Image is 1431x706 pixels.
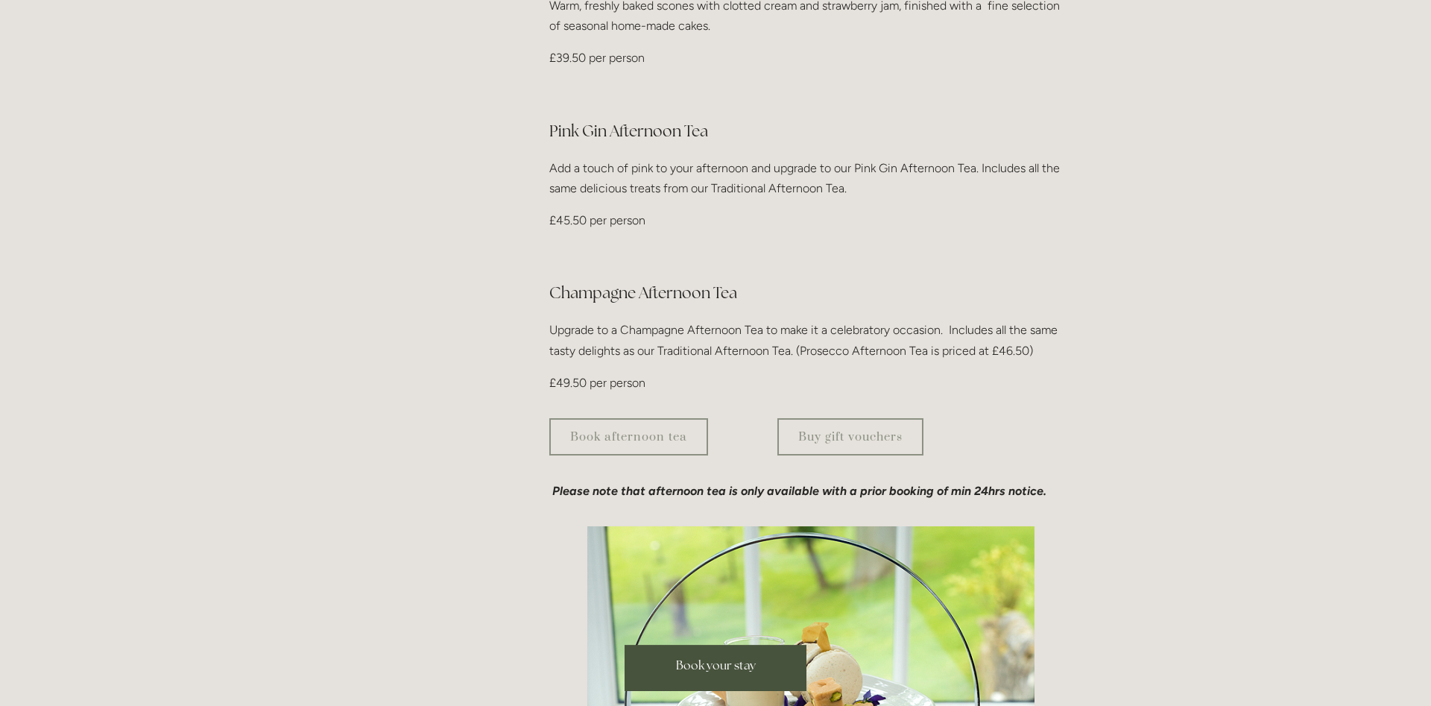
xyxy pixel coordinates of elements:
p: Add a touch of pink to your afternoon and upgrade to our Pink Gin Afternoon Tea. Includes all the... [549,158,1072,198]
p: £39.50 per person [549,48,1072,68]
p: £49.50 per person [549,373,1072,393]
h3: Champagne Afternoon Tea [549,278,1072,308]
em: Please note that afternoon tea is only available with a prior booking of min 24hrs notice. [552,484,1046,498]
a: Buy gift vouchers [777,418,923,456]
a: Book your stay [625,645,806,691]
a: Book afternoon tea [549,418,708,456]
p: Upgrade to a Champagne Afternoon Tea to make it a celebratory occasion. Includes all the same tas... [549,320,1072,360]
p: £45.50 per person [549,210,1072,230]
h3: Pink Gin Afternoon Tea [549,116,1072,146]
span: Book your stay [676,658,756,673]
